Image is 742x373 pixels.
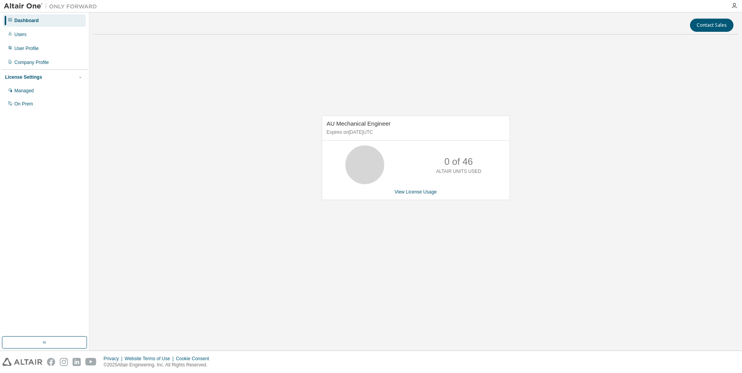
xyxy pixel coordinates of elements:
[14,101,33,107] div: On Prem
[327,120,391,127] span: AU Mechanical Engineer
[2,358,42,366] img: altair_logo.svg
[327,129,503,136] p: Expires on [DATE] UTC
[14,88,34,94] div: Managed
[176,356,213,362] div: Cookie Consent
[395,189,437,195] a: View License Usage
[73,358,81,366] img: linkedin.svg
[104,362,214,368] p: © 2025 Altair Engineering, Inc. All Rights Reserved.
[60,358,68,366] img: instagram.svg
[4,2,101,10] img: Altair One
[125,356,176,362] div: Website Terms of Use
[14,59,49,66] div: Company Profile
[104,356,125,362] div: Privacy
[444,155,473,168] p: 0 of 46
[14,17,39,24] div: Dashboard
[14,31,26,38] div: Users
[690,19,733,32] button: Contact Sales
[5,74,42,80] div: License Settings
[85,358,97,366] img: youtube.svg
[436,168,481,175] p: ALTAIR UNITS USED
[14,45,39,52] div: User Profile
[47,358,55,366] img: facebook.svg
